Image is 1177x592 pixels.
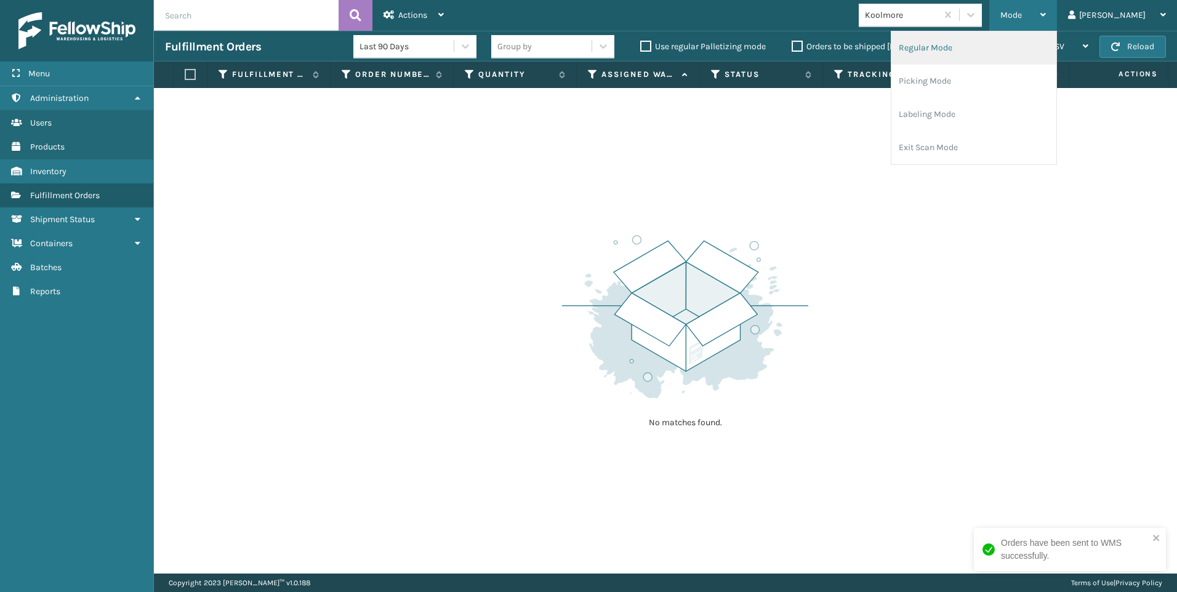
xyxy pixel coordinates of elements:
[169,574,310,592] p: Copyright 2023 [PERSON_NAME]™ v 1.0.188
[640,41,766,52] label: Use regular Palletizing mode
[30,214,95,225] span: Shipment Status
[18,12,135,49] img: logo
[30,166,66,177] span: Inventory
[1001,537,1149,562] div: Orders have been sent to WMS successfully.
[891,98,1056,131] li: Labeling Mode
[1000,10,1022,20] span: Mode
[1152,533,1161,545] button: close
[848,69,922,80] label: Tracking Number
[232,69,307,80] label: Fulfillment Order Id
[30,238,73,249] span: Containers
[1099,36,1166,58] button: Reload
[865,9,938,22] div: Koolmore
[28,68,50,79] span: Menu
[165,39,261,54] h3: Fulfillment Orders
[355,69,430,80] label: Order Number
[30,262,62,273] span: Batches
[30,190,100,201] span: Fulfillment Orders
[1080,64,1165,84] span: Actions
[601,69,676,80] label: Assigned Warehouse
[398,10,427,20] span: Actions
[891,31,1056,65] li: Regular Mode
[478,69,553,80] label: Quantity
[30,93,89,103] span: Administration
[891,65,1056,98] li: Picking Mode
[497,40,532,53] div: Group by
[30,118,52,128] span: Users
[30,286,60,297] span: Reports
[725,69,799,80] label: Status
[792,41,911,52] label: Orders to be shipped [DATE]
[360,40,455,53] div: Last 90 Days
[30,142,65,152] span: Products
[891,131,1056,164] li: Exit Scan Mode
